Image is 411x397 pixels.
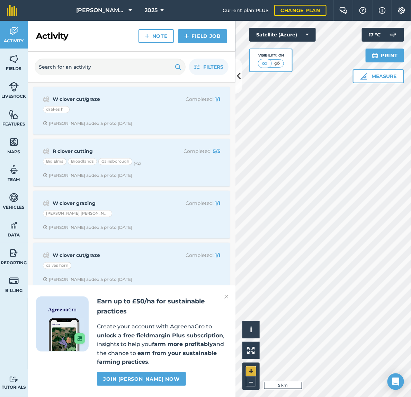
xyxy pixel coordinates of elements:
[359,7,367,14] img: A question mark icon
[260,60,269,67] img: svg+xml;base64,PHN2ZyB4bWxucz0iaHR0cDovL3d3dy53My5vcmcvMjAwMC9zdmciIHdpZHRoPSI1MCIgaGVpZ2h0PSI0MC...
[224,293,229,301] img: svg+xml;base64,PHN2ZyB4bWxucz0iaHR0cDovL3d3dy53My5vcmcvMjAwMC9zdmciIHdpZHRoPSIyMiIgaGVpZ2h0PSIzMC...
[53,95,162,103] strong: W clover cut/graze
[362,28,404,42] button: 17 °C
[9,192,19,203] img: svg+xml;base64,PD94bWwgdmVyc2lvbj0iMS4wIiBlbmNvZGluZz0idXRmLTgiPz4KPCEtLSBHZW5lcmF0b3I6IEFkb2JlIE...
[145,32,150,40] img: svg+xml;base64,PHN2ZyB4bWxucz0iaHR0cDovL3d3dy53My5vcmcvMjAwMC9zdmciIHdpZHRoPSIxNCIgaGVpZ2h0PSIyNC...
[178,29,227,43] a: Field Job
[397,7,406,14] img: A cog icon
[35,59,186,75] input: Search for an activity
[9,26,19,36] img: svg+xml;base64,PD94bWwgdmVyc2lvbj0iMS4wIiBlbmNvZGluZz0idXRmLTgiPz4KPCEtLSBHZW5lcmF0b3I6IEFkb2JlIE...
[37,247,226,286] a: W clover cut/grazeCompleted: 1/1calves hornClock with arrow pointing clockwise[PERSON_NAME] added...
[9,109,19,120] img: svg+xml;base64,PHN2ZyB4bWxucz0iaHR0cDovL3d3dy53My5vcmcvMjAwMC9zdmciIHdpZHRoPSI1NiIgaGVpZ2h0PSI2MC...
[43,106,70,113] div: drakes hill
[53,251,162,259] strong: W clover cut/graze
[37,195,226,234] a: W clover grazingCompleted: 1/1[PERSON_NAME] [PERSON_NAME]Clock with arrow pointing clockwise[PERS...
[215,200,220,206] strong: 1 / 1
[247,347,255,354] img: Four arrows, one pointing top left, one top right, one bottom right and the last bottom left
[152,341,213,347] strong: farm more profitably
[213,148,220,154] strong: 5 / 5
[43,158,66,165] div: Big Elms
[9,165,19,175] img: svg+xml;base64,PD94bWwgdmVyc2lvbj0iMS4wIiBlbmNvZGluZz0idXRmLTgiPz4KPCEtLSBHZW5lcmF0b3I6IEFkb2JlIE...
[76,6,126,15] span: [PERSON_NAME] LTD
[273,60,282,67] img: svg+xml;base64,PHN2ZyB4bWxucz0iaHR0cDovL3d3dy53My5vcmcvMjAwMC9zdmciIHdpZHRoPSI1MCIgaGVpZ2h0PSI0MC...
[353,69,404,83] button: Measure
[369,28,381,42] span: 17 ° C
[36,31,68,42] h2: Activity
[97,296,227,317] h2: Earn up to £50/ha for sustainable practices
[372,51,378,60] img: svg+xml;base64,PHN2ZyB4bWxucz0iaHR0cDovL3d3dy53My5vcmcvMjAwMC9zdmciIHdpZHRoPSIxOSIgaGVpZ2h0PSIyNC...
[9,220,19,231] img: svg+xml;base64,PD94bWwgdmVyc2lvbj0iMS4wIiBlbmNvZGluZz0idXRmLTgiPz4KPCEtLSBHZW5lcmF0b3I6IEFkb2JlIE...
[184,32,189,40] img: svg+xml;base64,PHN2ZyB4bWxucz0iaHR0cDovL3d3dy53My5vcmcvMjAwMC9zdmciIHdpZHRoPSIxNCIgaGVpZ2h0PSIyNC...
[97,372,186,386] a: Join [PERSON_NAME] now
[165,147,220,155] p: Completed :
[9,276,19,286] img: svg+xml;base64,PD94bWwgdmVyc2lvbj0iMS4wIiBlbmNvZGluZz0idXRmLTgiPz4KPCEtLSBHZW5lcmF0b3I6IEFkb2JlIE...
[97,350,217,365] strong: earn from your sustainable farming practices
[360,73,367,80] img: Ruler icon
[165,251,220,259] p: Completed :
[7,5,17,16] img: fieldmargin Logo
[274,5,327,16] a: Change plan
[9,54,19,64] img: svg+xml;base64,PHN2ZyB4bWxucz0iaHR0cDovL3d3dy53My5vcmcvMjAwMC9zdmciIHdpZHRoPSI1NiIgaGVpZ2h0PSI2MC...
[43,199,50,207] img: svg+xml;base64,PD94bWwgdmVyc2lvbj0iMS4wIiBlbmNvZGluZz0idXRmLTgiPz4KPCEtLSBHZW5lcmF0b3I6IEFkb2JlIE...
[9,248,19,258] img: svg+xml;base64,PD94bWwgdmVyc2lvbj0iMS4wIiBlbmNvZGluZz0idXRmLTgiPz4KPCEtLSBHZW5lcmF0b3I6IEFkb2JlIE...
[97,322,227,366] p: Create your account with AgreenaGro to , insights to help you and the chance to .
[97,332,223,339] strong: unlock a free fieldmargin Plus subscription
[43,210,112,217] div: [PERSON_NAME] [PERSON_NAME]
[43,95,50,103] img: svg+xml;base64,PD94bWwgdmVyc2lvbj0iMS4wIiBlbmNvZGluZz0idXRmLTgiPz4KPCEtLSBHZW5lcmF0b3I6IEFkb2JlIE...
[379,6,386,15] img: svg+xml;base64,PHN2ZyB4bWxucz0iaHR0cDovL3d3dy53My5vcmcvMjAwMC9zdmciIHdpZHRoPSIxNyIgaGVpZ2h0PSIxNy...
[203,63,223,71] span: Filters
[53,147,162,155] strong: R clover cutting
[37,143,226,182] a: R clover cuttingCompleted: 5/5Big ElmsBroadlandsGainsborough(+2)Clock with arrow pointing clockwi...
[189,59,229,75] button: Filters
[43,121,47,126] img: Clock with arrow pointing clockwise
[134,161,141,166] small: (+ 2 )
[366,49,404,62] button: Print
[9,81,19,92] img: svg+xml;base64,PD94bWwgdmVyc2lvbj0iMS4wIiBlbmNvZGluZz0idXRmLTgiPz4KPCEtLSBHZW5lcmF0b3I6IEFkb2JlIE...
[43,262,71,269] div: calves horn
[43,225,132,230] div: [PERSON_NAME] added a photo [DATE]
[339,7,348,14] img: Two speech bubbles overlapping with the left bubble in the forefront
[242,321,260,338] button: i
[145,6,158,15] span: 2025
[215,252,220,258] strong: 1 / 1
[223,7,269,14] span: Current plan : PLUS
[246,366,256,377] button: +
[43,225,47,230] img: Clock with arrow pointing clockwise
[43,277,47,282] img: Clock with arrow pointing clockwise
[175,63,181,71] img: svg+xml;base64,PHN2ZyB4bWxucz0iaHR0cDovL3d3dy53My5vcmcvMjAwMC9zdmciIHdpZHRoPSIxOSIgaGVpZ2h0PSIyNC...
[386,28,400,42] img: svg+xml;base64,PD94bWwgdmVyc2lvbj0iMS4wIiBlbmNvZGluZz0idXRmLTgiPz4KPCEtLSBHZW5lcmF0b3I6IEFkb2JlIE...
[250,325,252,334] span: i
[43,121,132,126] div: [PERSON_NAME] added a photo [DATE]
[43,277,132,282] div: [PERSON_NAME] added a photo [DATE]
[215,96,220,102] strong: 1 / 1
[68,158,97,165] div: Broadlands
[98,158,132,165] div: Gainsborough
[43,173,47,178] img: Clock with arrow pointing clockwise
[43,251,50,259] img: svg+xml;base64,PD94bWwgdmVyc2lvbj0iMS4wIiBlbmNvZGluZz0idXRmLTgiPz4KPCEtLSBHZW5lcmF0b3I6IEFkb2JlIE...
[258,53,284,58] div: Visibility: On
[9,137,19,147] img: svg+xml;base64,PHN2ZyB4bWxucz0iaHR0cDovL3d3dy53My5vcmcvMjAwMC9zdmciIHdpZHRoPSI1NiIgaGVpZ2h0PSI2MC...
[165,199,220,207] p: Completed :
[53,199,162,207] strong: W clover grazing
[49,318,85,351] img: Screenshot of the Gro app
[139,29,174,43] a: Note
[9,376,19,383] img: svg+xml;base64,PD94bWwgdmVyc2lvbj0iMS4wIiBlbmNvZGluZz0idXRmLTgiPz4KPCEtLSBHZW5lcmF0b3I6IEFkb2JlIE...
[165,95,220,103] p: Completed :
[43,173,132,178] div: [PERSON_NAME] added a photo [DATE]
[37,91,226,130] a: W clover cut/grazeCompleted: 1/1drakes hillClock with arrow pointing clockwise[PERSON_NAME] added...
[249,28,316,42] button: Satellite (Azure)
[43,147,50,155] img: svg+xml;base64,PD94bWwgdmVyc2lvbj0iMS4wIiBlbmNvZGluZz0idXRmLTgiPz4KPCEtLSBHZW5lcmF0b3I6IEFkb2JlIE...
[246,377,256,387] button: –
[387,373,404,390] div: Open Intercom Messenger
